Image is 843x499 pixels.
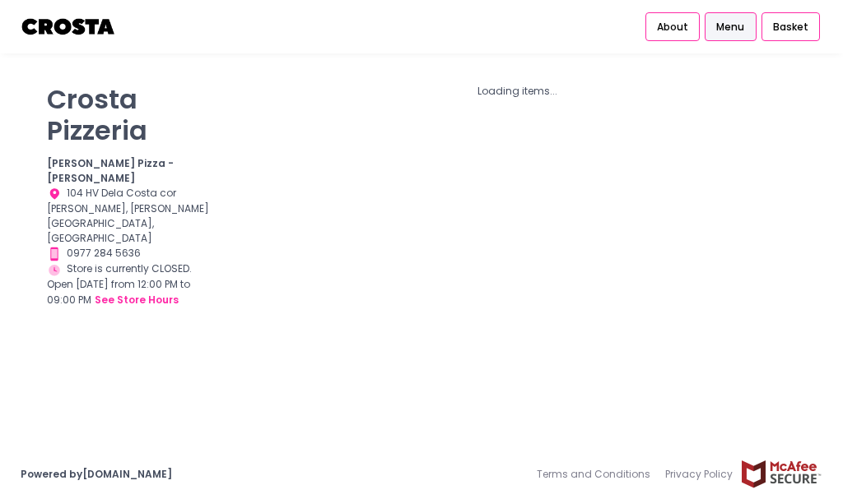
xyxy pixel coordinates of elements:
p: Crosta Pizzeria [47,84,219,146]
div: Loading items... [240,84,796,99]
span: Basket [773,20,808,35]
span: About [657,20,688,35]
a: Menu [705,12,756,42]
div: 0977 284 5636 [47,246,219,261]
div: 104 HV Dela Costa cor [PERSON_NAME], [PERSON_NAME][GEOGRAPHIC_DATA], [GEOGRAPHIC_DATA] [47,186,219,246]
a: Privacy Policy [658,460,740,489]
img: mcafee-secure [740,460,822,488]
a: Terms and Conditions [537,460,658,489]
div: Store is currently CLOSED. Open [DATE] from 12:00 PM to 09:00 PM [47,261,219,308]
a: Powered by[DOMAIN_NAME] [21,467,172,481]
button: see store hours [94,292,179,308]
b: [PERSON_NAME] Pizza - [PERSON_NAME] [47,156,174,185]
img: logo [21,12,117,41]
a: About [645,12,700,42]
span: Menu [716,20,744,35]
